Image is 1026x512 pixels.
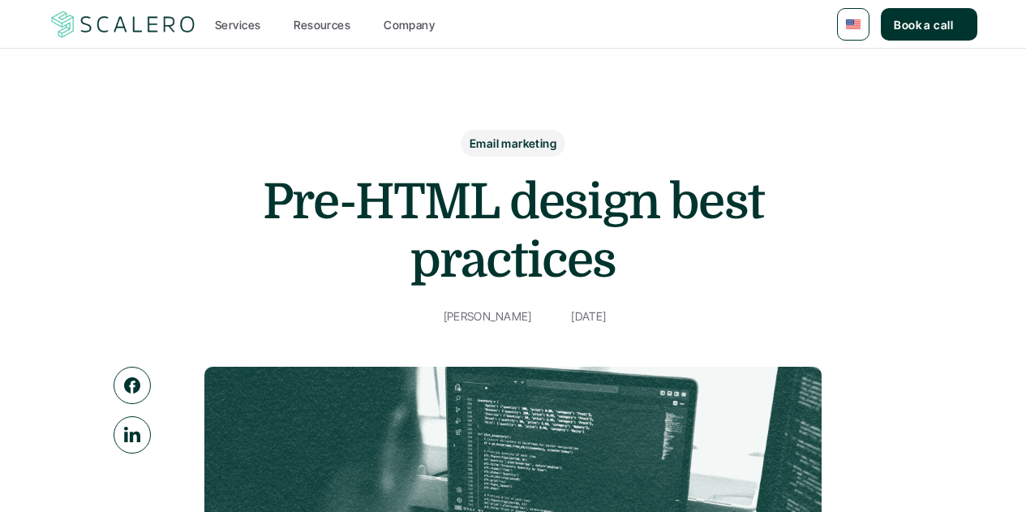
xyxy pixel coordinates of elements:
[470,135,556,152] p: Email marketing
[571,306,606,326] p: [DATE]
[894,16,953,33] p: Book a call
[384,16,435,33] p: Company
[294,16,350,33] p: Resources
[49,10,198,39] a: Scalero company logo
[49,9,198,40] img: Scalero company logo
[881,8,977,41] a: Book a call
[189,173,838,290] h1: Pre-HTML design best practices
[444,306,532,326] p: [PERSON_NAME]
[215,16,260,33] p: Services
